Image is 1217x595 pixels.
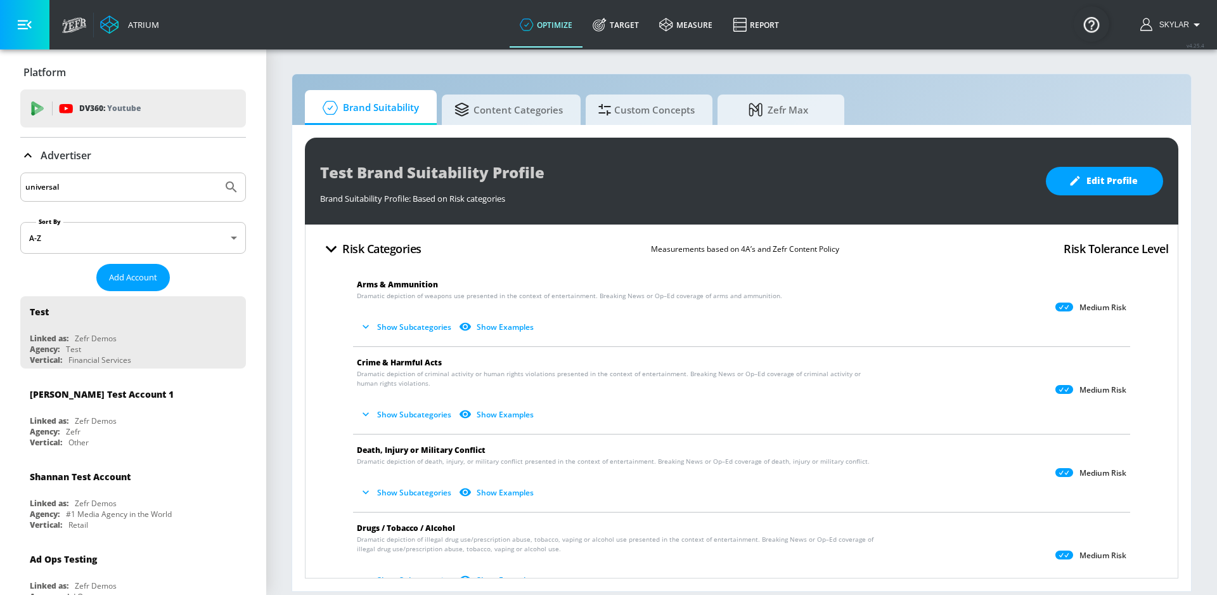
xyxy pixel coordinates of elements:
div: TestLinked as:Zefr DemosAgency:TestVertical:Financial Services [20,296,246,369]
div: Linked as: [30,580,68,591]
div: Vertical: [30,437,62,448]
div: Other [68,437,89,448]
div: Zefr Demos [75,580,117,591]
span: Dramatic depiction of death, injury, or military conflict presented in the context of entertainme... [357,457,870,466]
p: Measurements based on 4A’s and Zefr Content Policy [651,242,839,256]
button: Risk Categories [315,234,427,264]
span: Death, Injury or Military Conflict [357,445,486,455]
label: Sort By [36,218,63,226]
h4: Risk Tolerance Level [1064,240,1168,258]
p: Medium Risk [1079,468,1126,478]
p: Medium Risk [1079,385,1126,395]
div: Zefr [66,426,80,437]
div: Zefr Demos [75,333,117,344]
a: optimize [510,2,583,48]
div: Agency: [30,344,60,355]
span: Add Account [109,270,157,285]
span: Edit Profile [1071,173,1138,189]
input: Search by name [25,179,217,195]
div: Vertical: [30,520,62,530]
p: DV360: [79,101,141,115]
button: Show Subcategories [357,404,456,425]
div: Retail [68,520,88,530]
div: Zefr Demos [75,498,117,509]
div: Agency: [30,509,60,520]
p: Medium Risk [1079,551,1126,561]
div: Brand Suitability Profile: Based on Risk categories [320,186,1033,204]
button: Edit Profile [1046,167,1163,195]
div: Ad Ops Testing [30,553,97,565]
button: Show Subcategories [357,570,456,591]
span: Dramatic depiction of criminal activity or human rights violations presented in the context of en... [357,369,881,388]
div: Test [30,306,49,318]
button: Submit Search [217,173,245,201]
button: Show Examples [456,404,539,425]
button: Show Examples [456,482,539,503]
div: Platform [20,55,246,90]
div: Agency: [30,426,60,437]
span: Zefr Max [730,95,827,125]
button: Show Subcategories [357,317,456,337]
div: Financial Services [68,355,131,365]
p: Advertiser [41,148,91,162]
a: Atrium [100,15,159,34]
a: Target [583,2,649,48]
div: Advertiser [20,138,246,173]
div: #1 Media Agency in the World [66,509,172,520]
span: v 4.25.4 [1187,42,1204,49]
h4: Risk Categories [342,240,422,258]
span: Custom Concepts [598,95,695,125]
button: Open Resource Center [1074,6,1109,42]
p: Youtube [107,101,141,115]
p: Medium Risk [1079,303,1126,313]
div: Shannan Test AccountLinked as:Zefr DemosAgency:#1 Media Agency in the WorldVertical:Retail [20,461,246,533]
div: Test [66,344,81,355]
span: Arms & Ammunition [357,279,438,290]
div: [PERSON_NAME] Test Account 1Linked as:Zefr DemosAgency:ZefrVertical:Other [20,379,246,451]
p: Platform [23,65,66,79]
button: Show Subcategories [357,482,456,503]
a: measure [649,2,723,48]
span: Crime & Harmful Acts [357,357,442,368]
div: Linked as: [30,333,68,344]
span: Dramatic depiction of illegal drug use/prescription abuse, tobacco, vaping or alcohol use present... [357,535,881,554]
button: Show Examples [456,317,539,337]
div: Vertical: [30,355,62,365]
span: Content Categories [454,95,563,125]
div: Linked as: [30,498,68,509]
span: Drugs / Tobacco / Alcohol [357,523,455,533]
button: Add Account [96,264,170,291]
span: Dramatic depiction of weapons use presented in the context of entertainment. Breaking News or Op–... [357,291,782,301]
button: Show Examples [456,570,539,591]
span: Brand Suitability [318,93,419,123]
a: Report [723,2,789,48]
span: login as: skylar.britton@zefr.com [1154,20,1189,29]
div: Shannan Test Account [30,471,131,483]
div: Zefr Demos [75,415,117,426]
div: Linked as: [30,415,68,426]
div: [PERSON_NAME] Test Account 1 [30,388,174,400]
div: Atrium [123,19,159,30]
div: A-Z [20,222,246,254]
div: DV360: Youtube [20,89,246,128]
button: Skylar [1140,17,1204,32]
